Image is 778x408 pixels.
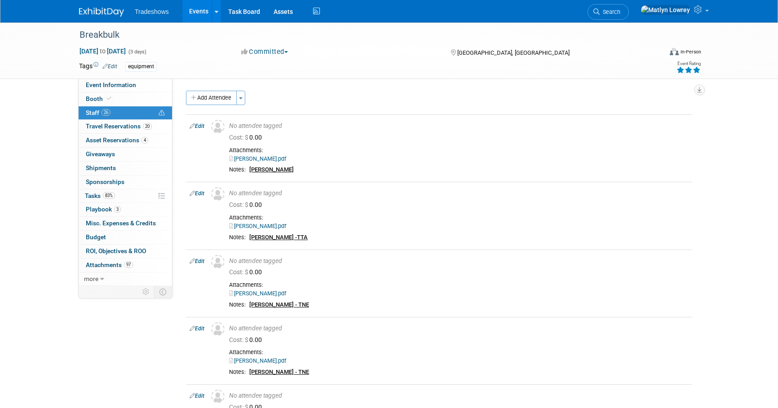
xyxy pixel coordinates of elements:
div: No attendee tagged [229,325,689,333]
a: Attachments97 [79,259,172,272]
img: Unassigned-User-Icon.png [211,390,225,403]
span: 3 [114,206,121,213]
b: [PERSON_NAME] - TNE [249,301,309,308]
a: Edit [190,393,204,399]
span: Event Information [86,81,136,88]
span: 83% [103,192,115,199]
td: Tags [79,61,117,72]
td: Personalize Event Tab Strip [138,286,154,298]
span: Asset Reservations [86,136,148,144]
span: Search [600,9,620,15]
img: Unassigned-User-Icon.png [211,187,225,201]
div: Attachments: [229,214,689,221]
b: [PERSON_NAME] -TTA [249,234,308,241]
a: Sponsorships [79,175,172,189]
img: Matlyn Lowrey [641,5,690,15]
span: 0.00 [229,268,265,276]
a: Budget [79,231,172,244]
div: No attendee tagged [229,257,689,265]
div: Attachments: [229,147,689,154]
a: [PERSON_NAME].pdf [229,155,286,162]
span: 0.00 [229,201,265,208]
a: Edit [190,123,204,129]
a: more [79,272,172,286]
a: Booth [79,92,172,106]
img: Unassigned-User-Icon.png [211,120,225,133]
span: 0.00 [229,134,265,141]
a: Playbook3 [79,203,172,216]
span: 0.00 [229,336,265,343]
span: Playbook [86,206,121,213]
div: Notes: [229,301,246,308]
span: 4 [141,137,148,144]
span: Tasks [85,192,115,199]
span: Sponsorships [86,178,124,185]
div: Attachments: [229,349,689,356]
div: Notes: [229,369,246,376]
a: Edit [190,325,204,332]
a: Giveaways [79,148,172,161]
a: Shipments [79,162,172,175]
span: Cost: $ [229,134,249,141]
span: more [84,275,98,282]
i: Booth reservation complete [107,96,111,101]
div: In-Person [680,48,701,55]
a: [PERSON_NAME].pdf [229,223,286,229]
button: Add Attendee [186,91,237,105]
span: Cost: $ [229,336,249,343]
span: Potential Scheduling Conflict -- at least one attendee is tagged in another overlapping event. [159,109,165,117]
span: Misc. Expenses & Credits [86,219,156,227]
span: 97 [124,261,133,268]
span: (3 days) [128,49,146,55]
div: Notes: [229,166,246,173]
div: Event Format [609,47,701,60]
a: Staff26 [79,106,172,120]
b: [PERSON_NAME] - TNE [249,369,309,375]
img: Unassigned-User-Icon.png [211,322,225,336]
span: Travel Reservations [86,123,152,130]
span: 20 [143,123,152,130]
a: Event Information [79,79,172,92]
span: [DATE] [DATE] [79,47,126,55]
span: Tradeshows [135,8,169,15]
span: Attachments [86,261,133,268]
div: equipment [125,62,157,71]
span: to [98,48,107,55]
div: No attendee tagged [229,189,689,197]
a: ROI, Objectives & ROO [79,245,172,258]
td: Toggle Event Tabs [154,286,172,298]
div: Breakbulk [76,27,648,43]
a: Edit [102,63,117,70]
a: [PERSON_NAME].pdf [229,290,286,297]
span: Booth [86,95,113,102]
div: No attendee tagged [229,122,689,130]
div: No attendee tagged [229,392,689,400]
span: Giveaways [86,150,115,158]
a: Asset Reservations4 [79,134,172,147]
a: Edit [190,190,204,197]
span: [GEOGRAPHIC_DATA], [GEOGRAPHIC_DATA] [457,49,570,56]
a: Search [588,4,629,20]
span: Budget [86,233,106,241]
span: Cost: $ [229,201,249,208]
div: Attachments: [229,281,689,289]
span: Cost: $ [229,268,249,276]
span: Staff [86,109,111,116]
span: 26 [102,109,111,116]
img: Format-Inperson.png [670,48,679,55]
a: Edit [190,258,204,264]
img: Unassigned-User-Icon.png [211,255,225,268]
span: Shipments [86,164,116,171]
span: ROI, Objectives & ROO [86,247,146,254]
a: [PERSON_NAME].pdf [229,357,286,364]
img: ExhibitDay [79,8,124,17]
a: Travel Reservations20 [79,120,172,133]
a: Tasks83% [79,189,172,203]
button: Committed [238,47,292,57]
b: [PERSON_NAME] [249,166,294,173]
div: Event Rating [676,61,701,66]
div: Notes: [229,234,246,241]
a: Misc. Expenses & Credits [79,217,172,230]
